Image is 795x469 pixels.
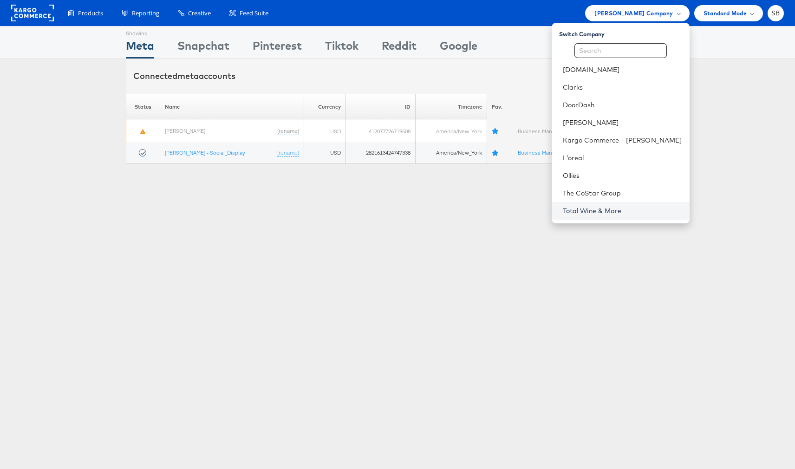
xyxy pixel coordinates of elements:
span: Products [78,9,103,18]
div: Showing [126,26,154,38]
div: Pinterest [253,38,302,59]
a: Ollies [563,171,682,180]
a: Clarks [563,83,682,92]
th: Timezone [416,94,487,120]
td: USD [304,120,345,142]
div: Tiktok [325,38,358,59]
span: Creative [188,9,211,18]
span: Standard Mode [704,8,747,18]
td: 412077726719508 [345,120,415,142]
th: Currency [304,94,345,120]
a: [DOMAIN_NAME] [563,65,682,74]
div: Google [440,38,477,59]
a: [PERSON_NAME] - Social_Display [165,149,245,156]
td: America/New_York [416,142,487,164]
td: 2821613424747338 [345,142,415,164]
a: (rename) [277,149,299,157]
a: (rename) [277,127,299,135]
span: [PERSON_NAME] Company [594,8,673,18]
a: L'oreal [563,153,682,163]
td: America/New_York [416,120,487,142]
a: Business Manager [518,128,568,135]
a: The CoStar Group [563,189,682,198]
a: Kargo Commerce - [PERSON_NAME] [563,136,682,145]
input: Search [574,43,667,58]
a: DoorDash [563,100,682,110]
span: meta [177,71,199,81]
div: Connected accounts [133,70,235,82]
span: SB [771,10,780,16]
div: Snapchat [177,38,229,59]
a: Total Wine & More [563,206,682,215]
span: Feed Suite [240,9,268,18]
div: Meta [126,38,154,59]
th: Status [126,94,160,120]
div: Reddit [382,38,417,59]
th: ID [345,94,415,120]
th: Name [160,94,304,120]
span: Reporting [132,9,159,18]
a: [PERSON_NAME] [165,127,205,134]
a: Business Manager [518,149,568,156]
td: USD [304,142,345,164]
a: [PERSON_NAME] [563,118,682,127]
div: Switch Company [559,26,690,38]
